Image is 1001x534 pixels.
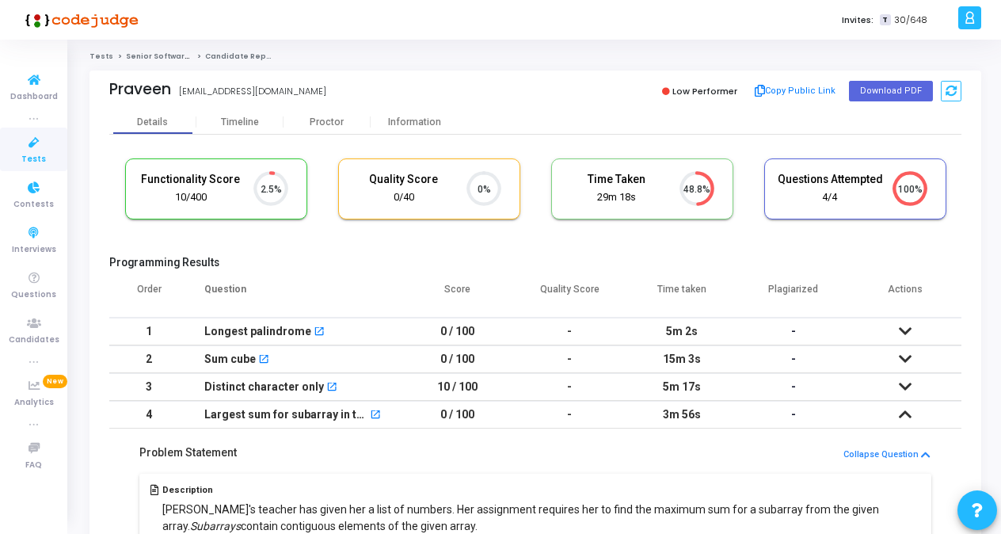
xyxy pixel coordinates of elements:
span: - [791,353,796,365]
span: Contests [13,198,54,212]
mat-icon: open_in_new [326,383,337,394]
span: Analytics [14,396,54,410]
nav: breadcrumb [89,51,981,62]
mat-icon: open_in_new [258,355,269,366]
th: Actions [850,273,961,318]
td: 1 [109,318,188,345]
button: Copy Public Link [750,79,841,103]
td: 15m 3s [626,345,737,373]
span: New [43,375,67,388]
th: Question [188,273,402,318]
div: Details [137,116,168,128]
div: Sum cube [204,346,256,372]
span: - [791,408,796,421]
td: 0 / 100 [402,345,513,373]
h5: Functionality Score [138,173,244,186]
span: Low Performer [672,85,737,97]
h5: Problem Statement [139,446,237,460]
h5: Programming Results [109,256,961,269]
td: 0 / 100 [402,318,513,345]
td: 2 [109,345,188,373]
div: 4/4 [777,190,883,205]
h5: Questions Attempted [777,173,883,186]
em: Subarrays [190,520,241,532]
td: - [513,318,625,345]
div: Longest palindrome [204,318,311,345]
span: Questions [11,288,56,302]
td: 3m 56s [626,401,737,429]
a: Senior Software Engineer Test C [126,51,255,61]
td: - [513,401,625,429]
th: Quality Score [513,273,625,318]
td: - [513,345,625,373]
td: 5m 17s [626,373,737,401]
div: 0/40 [351,190,457,205]
div: Information [371,116,458,128]
span: T [880,14,890,26]
td: - [513,373,625,401]
img: logo [20,4,139,36]
td: 3 [109,373,188,401]
span: Tests [21,153,46,166]
button: Collapse Question [843,448,931,463]
span: - [791,325,796,338]
div: Largest sum for subarray in the array [204,402,367,428]
div: Praveen [109,80,171,98]
td: 5m 2s [626,318,737,345]
span: FAQ [25,459,42,472]
button: Download PDF [849,81,933,101]
span: Interviews [12,243,56,257]
th: Plagiarized [737,273,849,318]
label: Invites: [842,13,873,27]
span: - [791,380,796,393]
th: Score [402,273,513,318]
div: Proctor [284,116,371,128]
td: 4 [109,401,188,429]
a: Tests [89,51,113,61]
h5: Quality Score [351,173,457,186]
td: 0 / 100 [402,401,513,429]
span: Candidate Report [205,51,278,61]
h5: Description [162,485,921,495]
span: Dashboard [10,90,58,104]
th: Time taken [626,273,737,318]
div: Distinct character only [204,374,324,400]
span: 30/648 [894,13,927,27]
div: Timeline [221,116,259,128]
div: 10/400 [138,190,244,205]
h5: Time Taken [564,173,670,186]
div: [EMAIL_ADDRESS][DOMAIN_NAME] [179,85,326,98]
mat-icon: open_in_new [370,410,381,421]
div: 29m 18s [564,190,670,205]
td: 10 / 100 [402,373,513,401]
mat-icon: open_in_new [314,327,325,338]
th: Order [109,273,188,318]
span: Candidates [9,334,59,347]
